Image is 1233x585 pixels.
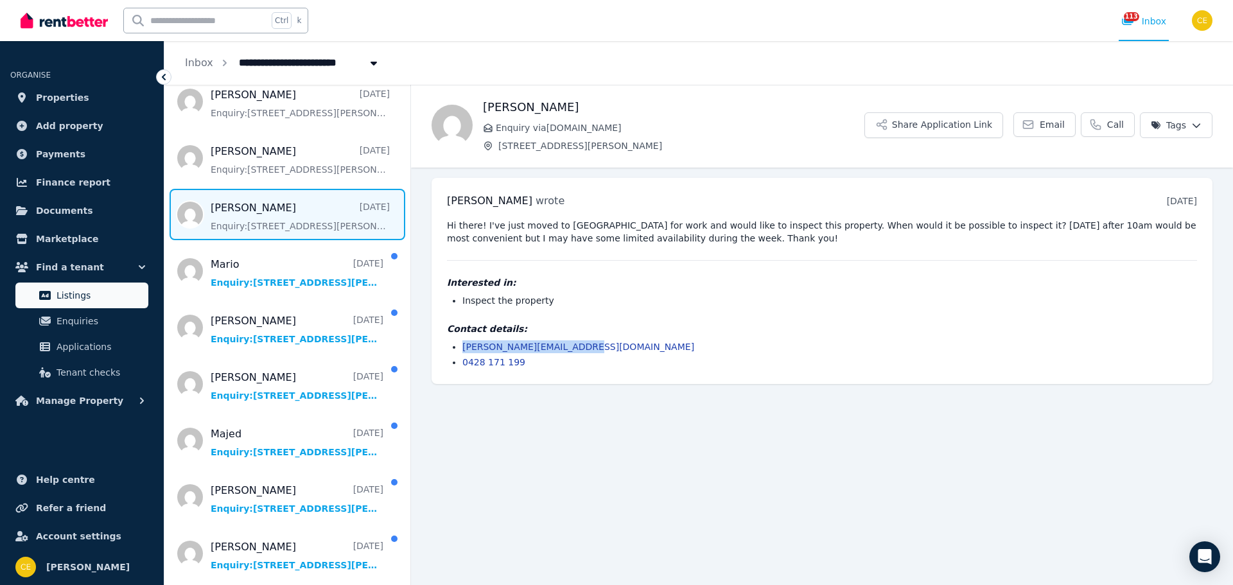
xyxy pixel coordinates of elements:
span: Properties [36,90,89,105]
span: Help centre [36,472,95,487]
span: ORGANISE [10,71,51,80]
a: [PERSON_NAME][DATE]Enquiry:[STREET_ADDRESS][PERSON_NAME]. [211,87,390,119]
h1: [PERSON_NAME] [483,98,864,116]
span: Call [1107,118,1124,131]
span: 11137 [1124,12,1139,21]
span: wrote [536,195,564,207]
a: [PERSON_NAME][DATE]Enquiry:[STREET_ADDRESS][PERSON_NAME]. [211,370,383,402]
a: Refer a friend [10,495,153,521]
pre: Hi there! I've just moved to [GEOGRAPHIC_DATA] for work and would like to inspect this property. ... [447,219,1197,245]
div: Inbox [1121,15,1166,28]
a: Marketplace [10,226,153,252]
a: Inbox [185,57,213,69]
a: Call [1081,112,1135,137]
a: Properties [10,85,153,110]
nav: Breadcrumb [164,41,401,85]
a: Payments [10,141,153,167]
a: [PERSON_NAME][DATE]Enquiry:[STREET_ADDRESS][PERSON_NAME]. [211,539,383,572]
a: [PERSON_NAME][EMAIL_ADDRESS][DOMAIN_NAME] [462,342,694,352]
span: Tags [1151,119,1186,132]
button: Share Application Link [864,112,1003,138]
a: Majed[DATE]Enquiry:[STREET_ADDRESS][PERSON_NAME]. [211,426,383,458]
a: Mario[DATE]Enquiry:[STREET_ADDRESS][PERSON_NAME]. [211,257,383,289]
span: k [297,15,301,26]
span: Marketplace [36,231,98,247]
a: Account settings [10,523,153,549]
span: Listings [57,288,143,303]
span: Refer a friend [36,500,106,516]
a: 0428 171 199 [462,357,525,367]
a: Email [1013,112,1076,137]
div: Open Intercom Messenger [1189,541,1220,572]
a: Finance report [10,170,153,195]
img: Chris Ellsmore [15,557,36,577]
span: [PERSON_NAME] [46,559,130,575]
img: RentBetter [21,11,108,30]
a: Applications [15,334,148,360]
span: Email [1040,118,1065,131]
span: Applications [57,339,143,354]
span: Enquiries [57,313,143,329]
span: Payments [36,146,85,162]
time: [DATE] [1167,196,1197,206]
span: Find a tenant [36,259,104,275]
span: Manage Property [36,393,123,408]
a: Listings [15,283,148,308]
h4: Interested in: [447,276,1197,289]
a: Documents [10,198,153,223]
span: Tenant checks [57,365,143,380]
li: Inspect the property [462,294,1197,307]
a: Help centre [10,467,153,493]
a: Tenant checks [15,360,148,385]
span: Enquiry via [DOMAIN_NAME] [496,121,864,134]
span: [PERSON_NAME] [447,195,532,207]
a: Enquiries [15,308,148,334]
button: Manage Property [10,388,153,414]
a: Add property [10,113,153,139]
a: [PERSON_NAME][DATE]Enquiry:[STREET_ADDRESS][PERSON_NAME]. [211,200,390,232]
img: Matthew Drown [432,105,473,146]
img: Chris Ellsmore [1192,10,1212,31]
span: Finance report [36,175,110,190]
a: [PERSON_NAME][DATE]Enquiry:[STREET_ADDRESS][PERSON_NAME]. [211,483,383,515]
button: Tags [1140,112,1212,138]
span: Documents [36,203,93,218]
a: [PERSON_NAME][DATE]Enquiry:[STREET_ADDRESS][PERSON_NAME]. [211,313,383,345]
span: Ctrl [272,12,292,29]
span: Account settings [36,528,121,544]
h4: Contact details: [447,322,1197,335]
button: Find a tenant [10,254,153,280]
a: [PERSON_NAME][DATE]Enquiry:[STREET_ADDRESS][PERSON_NAME]. [211,144,390,176]
span: [STREET_ADDRESS][PERSON_NAME] [498,139,864,152]
span: Add property [36,118,103,134]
